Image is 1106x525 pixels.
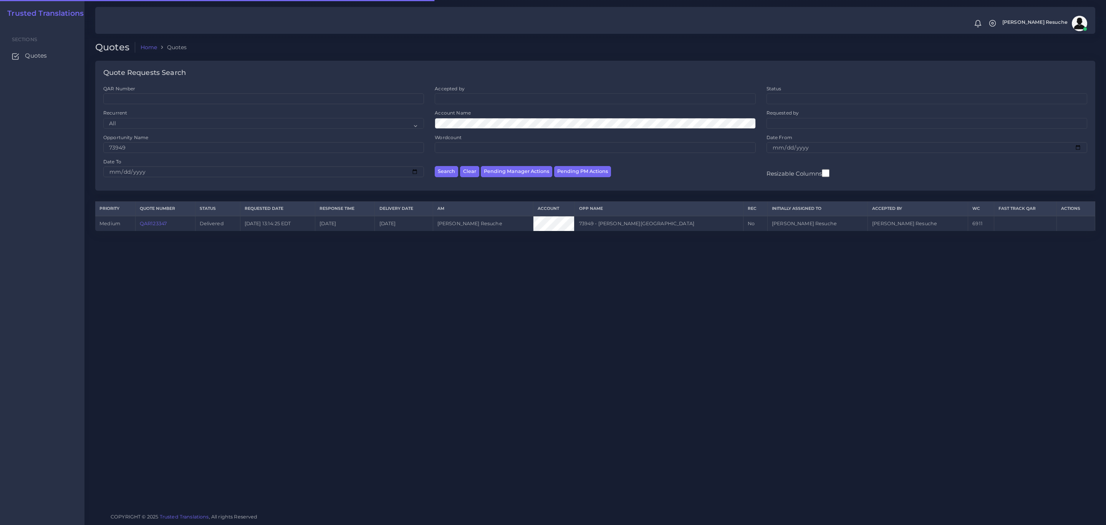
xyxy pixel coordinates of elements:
th: Account [533,202,575,216]
label: QAR Number [103,85,135,92]
li: Quotes [157,43,187,51]
span: , All rights Reserved [209,513,258,521]
span: COPYRIGHT © 2025 [111,513,258,521]
label: Date To [103,158,121,165]
button: Search [435,166,458,177]
span: medium [99,221,120,226]
th: Initially Assigned to [767,202,868,216]
td: [PERSON_NAME] Resuche [767,216,868,231]
td: 6911 [968,216,994,231]
a: QAR123347 [140,221,167,226]
label: Date From [767,134,792,141]
label: Requested by [767,110,799,116]
td: 73949 - [PERSON_NAME][GEOGRAPHIC_DATA] [575,216,743,231]
label: Recurrent [103,110,127,116]
th: Status [195,202,240,216]
img: avatar [1072,16,1087,31]
h2: Quotes [95,42,135,53]
label: Status [767,85,781,92]
a: Trusted Translations [2,9,84,18]
td: No [743,216,767,231]
h4: Quote Requests Search [103,69,186,77]
th: Response Time [315,202,375,216]
th: Requested Date [240,202,315,216]
th: Fast Track QAR [994,202,1056,216]
a: Trusted Translations [160,514,209,520]
th: Priority [95,202,135,216]
button: Pending Manager Actions [481,166,552,177]
th: REC [743,202,767,216]
label: Wordcount [435,134,462,141]
a: [PERSON_NAME] Resucheavatar [998,16,1090,31]
td: [PERSON_NAME] Resuche [868,216,968,231]
span: [PERSON_NAME] Resuche [1002,20,1068,25]
input: Resizable Columns [822,168,829,178]
span: Sections [12,37,37,42]
a: Home [141,43,157,51]
label: Account Name [435,110,471,116]
th: Delivery Date [375,202,433,216]
th: Opp Name [575,202,743,216]
td: [DATE] [315,216,375,231]
span: Quotes [25,52,47,60]
label: Resizable Columns [767,168,829,178]
button: Pending PM Actions [554,166,611,177]
th: WC [968,202,994,216]
th: AM [433,202,533,216]
td: [DATE] 13:14:25 EDT [240,216,315,231]
td: [PERSON_NAME] Resuche [433,216,533,231]
th: Quote Number [135,202,195,216]
th: Accepted by [868,202,968,216]
a: Quotes [6,48,79,64]
label: Opportunity Name [103,134,148,141]
button: Clear [460,166,479,177]
label: Accepted by [435,85,465,92]
td: [DATE] [375,216,433,231]
th: Actions [1057,202,1095,216]
td: Delivered [195,216,240,231]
